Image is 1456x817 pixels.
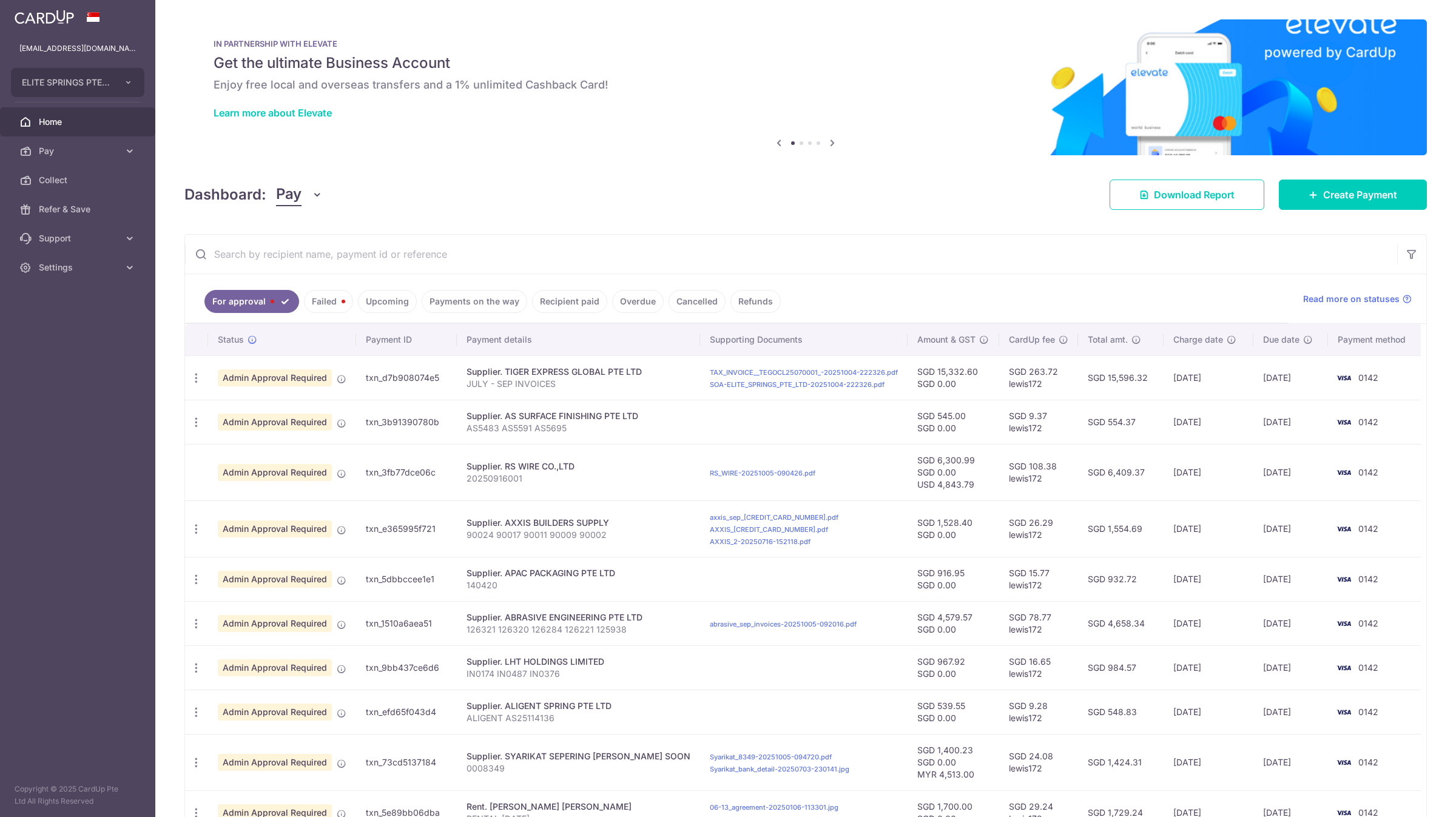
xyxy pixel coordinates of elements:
[356,400,457,444] td: txn_3b91390780b
[39,261,119,274] span: Settings
[467,801,690,813] div: Rent. [PERSON_NAME] [PERSON_NAME]
[710,368,898,377] a: TAX_INVOICE__TEGOCL25070001_-20251004-222326.pdf
[1358,417,1378,427] span: 0142
[1263,334,1299,346] span: Due date
[467,668,690,680] p: IN0174 IN0487 IN0376
[276,183,302,206] span: Pay
[39,116,119,128] span: Home
[356,557,457,601] td: txn_5dbbccee1e1
[356,355,457,400] td: txn_d7b908074e5
[1358,523,1378,534] span: 0142
[1078,734,1164,790] td: SGD 1,424.31
[356,601,457,645] td: txn_1510a6aea51
[218,414,332,431] span: Admin Approval Required
[1154,187,1235,202] span: Download Report
[1332,415,1356,429] img: Bank Card
[1358,574,1378,584] span: 0142
[356,500,457,557] td: txn_e365995f721
[218,571,332,588] span: Admin Approval Required
[1358,467,1378,477] span: 0142
[710,537,811,546] a: AXXIS_2-20250716-152118.pdf
[467,410,690,422] div: Supplier. AS SURFACE FINISHING PTE LTD
[1332,616,1356,631] img: Bank Card
[1253,444,1329,500] td: [DATE]
[1253,645,1329,690] td: [DATE]
[22,76,112,89] span: ELITE SPRINGS PTE. LTD.
[1164,557,1253,601] td: [DATE]
[467,472,690,485] p: 20250916001
[1164,355,1253,400] td: [DATE]
[358,290,417,313] a: Upcoming
[1078,444,1164,500] td: SGD 6,409.37
[467,611,690,624] div: Supplier. ABRASIVE ENGINEERING PTE LTD
[999,500,1078,557] td: SGD 26.29 lewis172
[1358,618,1378,628] span: 0142
[467,567,690,579] div: Supplier. APAC PACKAGING PTE LTD
[467,517,690,529] div: Supplier. AXXIS BUILDERS SUPPLY
[218,659,332,676] span: Admin Approval Required
[1303,293,1400,305] span: Read more on statuses
[908,500,999,557] td: SGD 1,528.40 SGD 0.00
[908,557,999,601] td: SGD 916.95 SGD 0.00
[218,369,332,386] span: Admin Approval Required
[532,290,607,313] a: Recipient paid
[356,690,457,734] td: txn_efd65f043d4
[185,235,1397,274] input: Search by recipient name, payment id or reference
[908,734,999,790] td: SGD 1,400.23 SGD 0.00 MYR 4,513.00
[218,334,244,346] span: Status
[1332,465,1356,480] img: Bank Card
[467,460,690,472] div: Supplier. RS WIRE CO.,LTD
[710,513,838,522] a: axxis_sep_[CREDIT_CARD_NUMBER].pdf
[700,324,908,355] th: Supporting Documents
[1358,662,1378,673] span: 0142
[467,712,690,724] p: ALIGENT AS25114136
[908,355,999,400] td: SGD 15,332.60 SGD 0.00
[467,529,690,541] p: 90024 90017 90011 90009 90002
[467,700,690,712] div: Supplier. ALIGENT SPRING PTE LTD
[999,355,1078,400] td: SGD 263.72 lewis172
[304,290,353,313] a: Failed
[1323,187,1397,202] span: Create Payment
[908,645,999,690] td: SGD 967.92 SGD 0.00
[39,203,119,215] span: Refer & Save
[1078,355,1164,400] td: SGD 15,596.32
[1253,355,1329,400] td: [DATE]
[710,765,849,773] a: Syarikat_bank_detail-20250703-230141.jpg
[356,734,457,790] td: txn_73cd5137184
[710,380,885,389] a: SOA-ELITE_SPRINGS_PTE_LTD-20251004-222326.pdf
[612,290,664,313] a: Overdue
[467,366,690,378] div: Supplier. TIGER EXPRESS GLOBAL PTE LTD
[1164,601,1253,645] td: [DATE]
[1078,645,1164,690] td: SGD 984.57
[214,107,332,119] a: Learn more about Elevate
[1253,500,1329,557] td: [DATE]
[1332,705,1356,719] img: Bank Card
[710,525,828,534] a: AXXIS_[CREDIT_CARD_NUMBER].pdf
[1078,601,1164,645] td: SGD 4,658.34
[1078,400,1164,444] td: SGD 554.37
[39,232,119,244] span: Support
[1332,371,1356,385] img: Bank Card
[999,645,1078,690] td: SGD 16.65 lewis172
[1358,372,1378,383] span: 0142
[1078,557,1164,601] td: SGD 932.72
[184,184,266,206] h4: Dashboard:
[218,704,332,721] span: Admin Approval Required
[1332,755,1356,770] img: Bank Card
[669,290,726,313] a: Cancelled
[356,324,457,355] th: Payment ID
[356,444,457,500] td: txn_3fb77dce06c
[999,400,1078,444] td: SGD 9.37 lewis172
[730,290,781,313] a: Refunds
[1332,572,1356,587] img: Bank Card
[467,579,690,591] p: 140420
[1164,400,1253,444] td: [DATE]
[19,42,136,55] p: [EMAIL_ADDRESS][DOMAIN_NAME]
[1164,690,1253,734] td: [DATE]
[457,324,700,355] th: Payment details
[710,620,857,628] a: abrasive_sep_invoices-20251005-092016.pdf
[218,615,332,632] span: Admin Approval Required
[467,624,690,636] p: 126321 126320 126284 126221 125938
[214,39,1398,49] p: IN PARTNERSHIP WITH ELEVATE
[1088,334,1128,346] span: Total amt.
